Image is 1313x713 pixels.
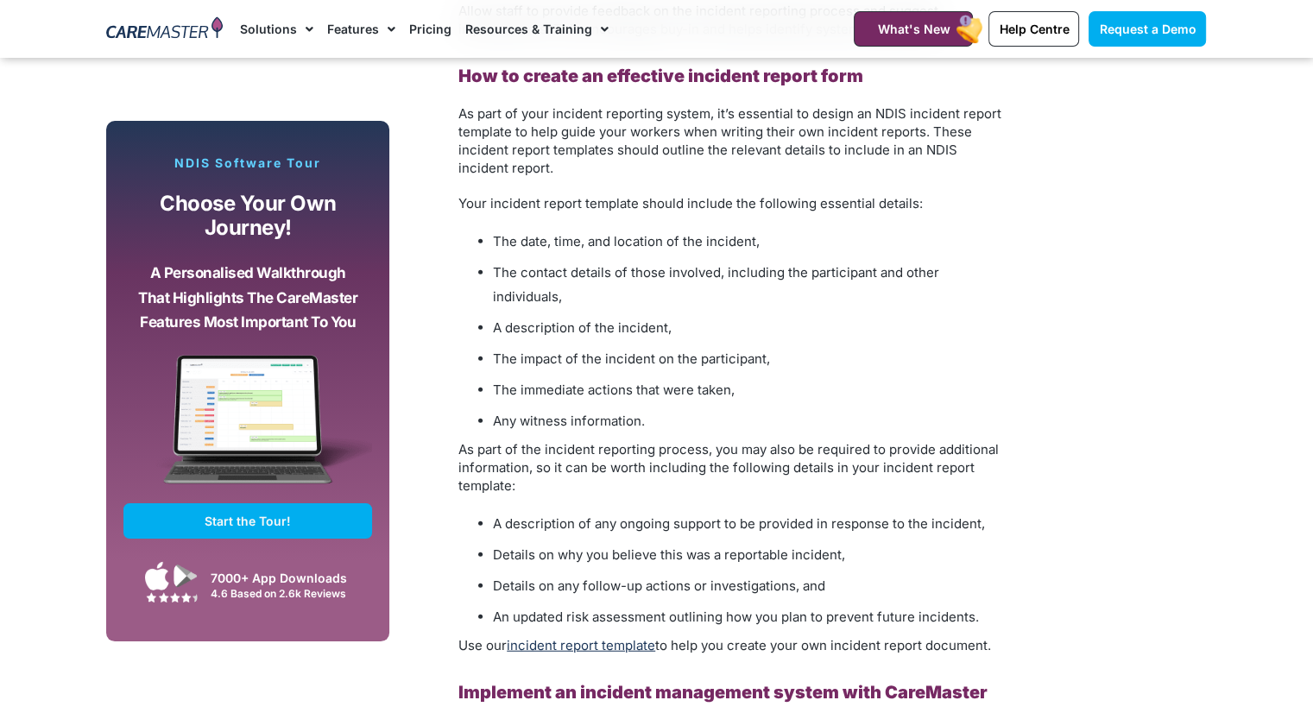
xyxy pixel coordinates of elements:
img: CareMaster Logo [106,16,223,42]
img: CareMaster Software Mockup on Screen [123,355,372,503]
span: The contact details of those involved, including the participant and other individuals, [493,264,939,305]
span: Request a Demo [1099,22,1196,36]
span: As part of your incident reporting system, it’s essential to design an NDIS incident report templ... [458,105,1001,176]
a: incident report template [507,637,655,653]
span: A description of the incident, [493,319,672,336]
span: What's New [877,22,950,36]
div: 7000+ App Downloads [211,569,363,587]
img: Google Play App Icon [174,563,198,589]
div: 4.6 Based on 2.6k Reviews [211,587,363,600]
span: Details on why you believe this was a reportable incident, [493,546,845,563]
span: An updated risk assessment outlining how you plan to prevent future incidents. [493,609,979,625]
span: Any witness information. [493,413,645,429]
a: Start the Tour! [123,503,372,539]
span: The date, time, and location of the incident, [493,233,760,249]
b: How to create an effective incident report form [458,66,863,86]
a: What's New [854,11,973,47]
p: NDIS Software Tour [123,155,372,171]
a: Help Centre [988,11,1079,47]
p: Choose your own journey! [136,192,359,241]
span: Help Centre [999,22,1069,36]
span: The impact of the incident on the participant, [493,350,770,367]
img: Apple App Store Icon [145,561,169,590]
p: A personalised walkthrough that highlights the CareMaster features most important to you [136,261,359,335]
a: Request a Demo [1089,11,1206,47]
span: Details on any follow-up actions or investigations, and [493,577,825,594]
span: Your incident report template should include the following essential details: [458,195,923,211]
span: The immediate actions that were taken, [493,382,735,398]
span: A description of any ongoing support to be provided in response to the incident, [493,515,985,532]
b: Implement an incident management system with CareMaster [458,682,988,703]
span: Use our to help you create your own incident report document. [458,637,991,653]
span: As part of the incident reporting process, you may also be required to provide additional informa... [458,441,999,494]
img: Google Play Store App Review Stars [146,592,198,603]
span: Start the Tour! [205,514,291,528]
